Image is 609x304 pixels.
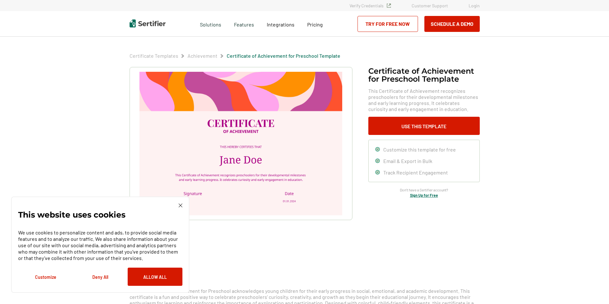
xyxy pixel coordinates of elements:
[18,229,182,261] p: We use cookies to personalize content and ads, to provide social media features and to analyze ou...
[130,19,166,27] img: Sertifier | Digital Credentialing Platform
[18,211,125,218] p: This website uses cookies
[179,204,182,207] img: Cookie Popup Close
[577,273,609,304] iframe: Chat Widget
[350,3,391,8] a: Verify Credentials
[469,3,480,8] a: Login
[424,16,480,32] button: Schedule a Demo
[200,20,221,28] span: Solutions
[234,20,254,28] span: Features
[383,146,456,152] span: Customize this template for free
[410,193,438,197] a: Sign Up for Free
[307,21,323,27] span: Pricing
[139,72,342,215] img: Certificate of Achievement for Preschool Template
[387,4,391,8] img: Verified
[227,53,340,59] a: Certificate of Achievement for Preschool Template
[412,3,448,8] a: Customer Support
[400,187,448,193] span: Don’t have a Sertifier account?
[188,53,217,59] a: Achievement
[383,158,432,164] span: Email & Export in Bulk
[368,117,480,135] button: Use This Template
[130,53,340,59] div: Breadcrumb
[383,169,448,175] span: Track Recipient Engagement
[73,268,128,286] button: Deny All
[130,53,178,59] a: Certificate Templates
[368,67,480,83] h1: Certificate of Achievement for Preschool Template
[307,20,323,28] a: Pricing
[368,88,480,112] span: This Certificate of Achievement recognizes preschoolers for their developmental milestones and ea...
[267,21,294,27] span: Integrations
[128,268,182,286] button: Allow All
[267,20,294,28] a: Integrations
[358,16,418,32] a: Try for Free Now
[18,268,73,286] button: Customize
